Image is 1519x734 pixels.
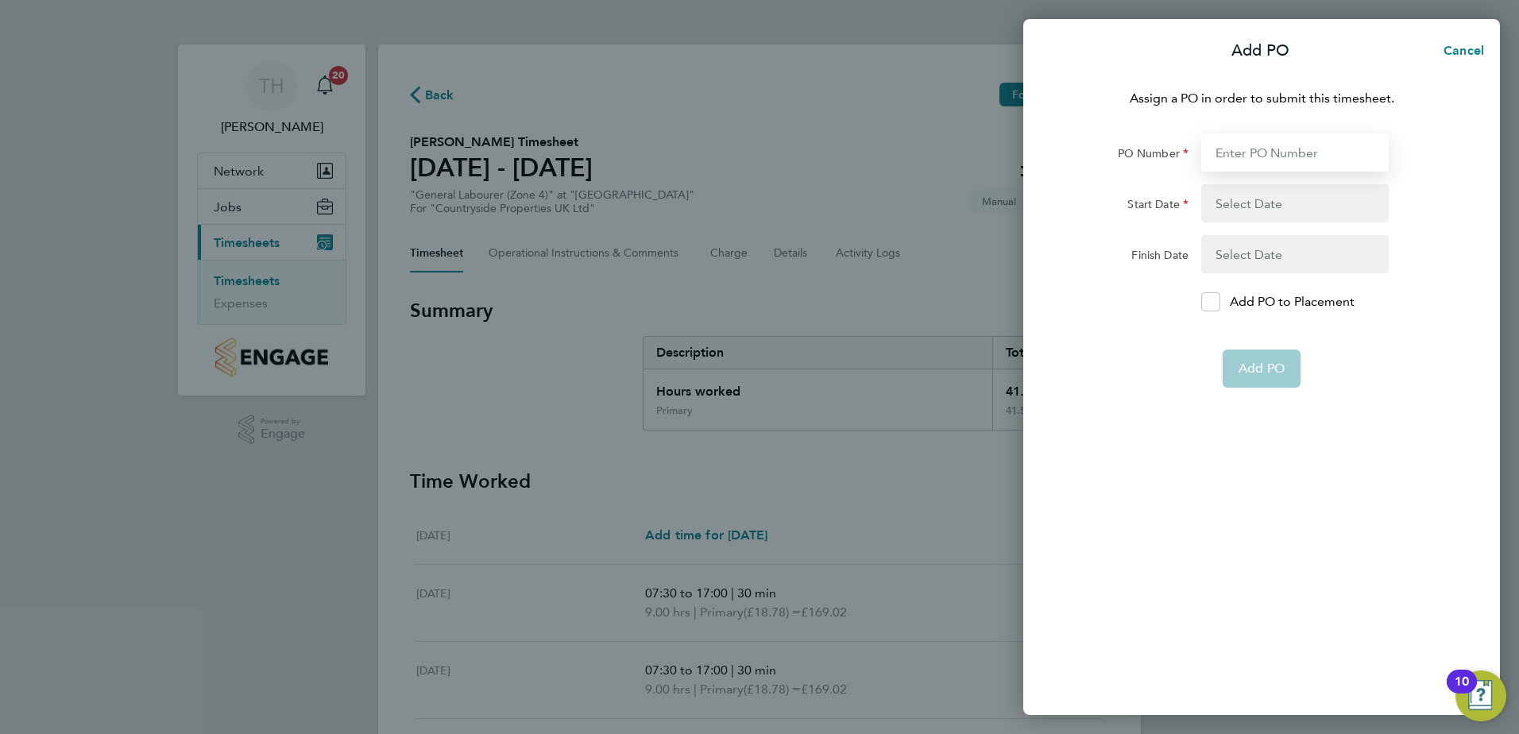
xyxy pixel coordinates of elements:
label: PO Number [1118,146,1189,165]
p: Assign a PO in order to submit this timesheet. [1068,89,1455,108]
label: Finish Date [1131,248,1189,267]
button: Open Resource Center, 10 new notifications [1455,670,1506,721]
p: Add PO to Placement [1230,292,1355,311]
span: Cancel [1439,43,1484,58]
div: 10 [1455,682,1469,702]
button: Cancel [1418,35,1500,67]
p: Add PO [1231,40,1289,62]
input: Enter PO Number [1201,133,1389,172]
label: Start Date [1127,197,1189,216]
